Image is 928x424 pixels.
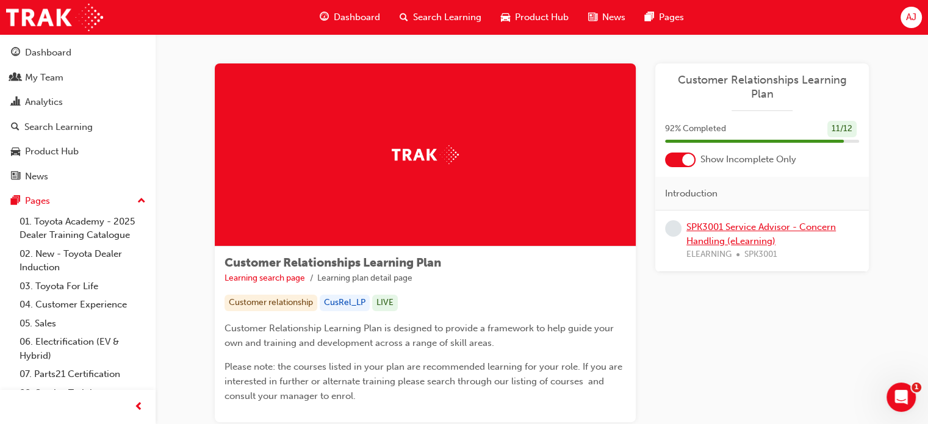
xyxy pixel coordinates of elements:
span: car-icon [11,146,20,157]
span: people-icon [11,73,20,84]
a: pages-iconPages [635,5,694,30]
span: Pages [659,10,684,24]
span: Product Hub [515,10,569,24]
div: LIVE [372,295,398,311]
iframe: Intercom live chat [887,383,916,412]
span: chart-icon [11,97,20,108]
a: news-iconNews [578,5,635,30]
span: Please note: the courses listed in your plan are recommended learning for your role. If you are i... [225,361,625,401]
span: pages-icon [645,10,654,25]
div: Search Learning [24,120,93,134]
span: Show Incomplete Only [700,153,796,167]
button: Pages [5,190,151,212]
img: Trak [392,145,459,164]
span: Customer Relationships Learning Plan [225,256,441,270]
div: 11 / 12 [827,121,857,137]
a: 01. Toyota Academy - 2025 Dealer Training Catalogue [15,212,151,245]
a: My Team [5,66,151,89]
span: guage-icon [11,48,20,59]
span: Dashboard [334,10,380,24]
span: guage-icon [320,10,329,25]
span: Search Learning [413,10,481,24]
span: AJ [906,10,916,24]
span: news-icon [11,171,20,182]
div: My Team [25,71,63,85]
a: search-iconSearch Learning [390,5,491,30]
a: 02. New - Toyota Dealer Induction [15,245,151,277]
div: Pages [25,194,50,208]
div: Customer relationship [225,295,317,311]
a: 06. Electrification (EV & Hybrid) [15,332,151,365]
a: News [5,165,151,188]
a: Dashboard [5,41,151,64]
a: 05. Sales [15,314,151,333]
a: 03. Toyota For Life [15,277,151,296]
span: ELEARNING [686,248,732,262]
a: Analytics [5,91,151,113]
a: 04. Customer Experience [15,295,151,314]
span: up-icon [137,193,146,209]
a: SPK3001 Service Advisor - Concern Handling (eLearning) [686,221,836,246]
div: Dashboard [25,46,71,60]
a: Customer Relationships Learning Plan [665,73,859,101]
div: Product Hub [25,145,79,159]
span: car-icon [501,10,510,25]
span: news-icon [588,10,597,25]
span: search-icon [400,10,408,25]
div: News [25,170,48,184]
span: News [602,10,625,24]
span: Introduction [665,187,718,201]
li: Learning plan detail page [317,271,412,286]
span: search-icon [11,122,20,133]
span: 1 [912,383,921,392]
a: guage-iconDashboard [310,5,390,30]
div: CusRel_LP [320,295,370,311]
a: 08. Service Training [15,384,151,403]
span: learningRecordVerb_NONE-icon [665,220,682,237]
img: Trak [6,4,103,31]
span: Customer Relationship Learning Plan is designed to provide a framework to help guide your own and... [225,323,616,348]
a: 07. Parts21 Certification [15,365,151,384]
span: 92 % Completed [665,122,726,136]
a: car-iconProduct Hub [491,5,578,30]
span: SPK3001 [744,248,777,262]
button: DashboardMy TeamAnalyticsSearch LearningProduct HubNews [5,39,151,190]
a: Search Learning [5,116,151,138]
span: prev-icon [134,400,143,415]
div: Analytics [25,95,63,109]
a: Learning search page [225,273,305,283]
button: AJ [901,7,922,28]
a: Product Hub [5,140,151,163]
span: pages-icon [11,196,20,207]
